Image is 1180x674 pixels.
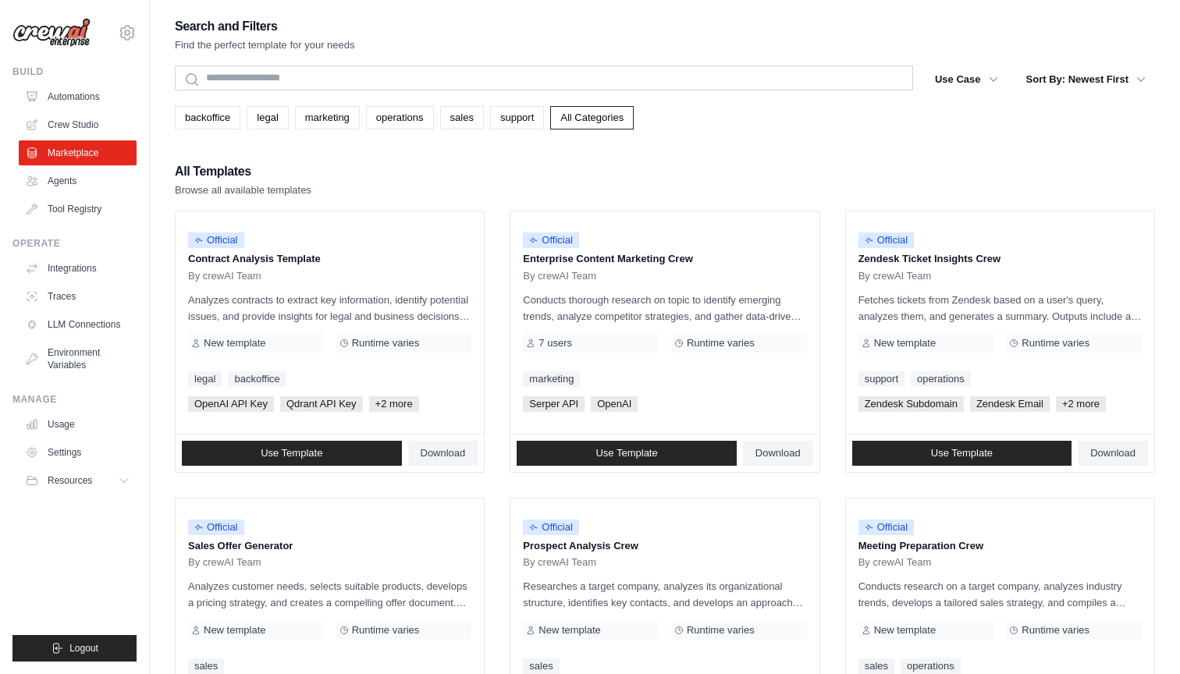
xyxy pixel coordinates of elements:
p: Find the perfect template for your needs [175,37,355,53]
span: Download [755,447,801,459]
span: 7 users [538,337,572,349]
h2: All Templates [175,161,311,183]
span: Use Template [595,447,657,459]
a: legal [247,106,288,129]
span: Zendesk Email [970,396,1050,412]
span: Download [1090,447,1136,459]
p: Enterprise Content Marketing Crew [523,251,806,267]
a: Automations [19,84,137,109]
button: Logout [12,635,137,662]
a: Download [1078,441,1148,466]
p: Contract Analysis Template [188,251,471,267]
p: Analyzes customer needs, selects suitable products, develops a pricing strategy, and creates a co... [188,578,471,611]
span: Runtime varies [1022,337,1089,349]
div: Build [12,66,137,78]
div: Operate [12,237,137,250]
span: Runtime varies [1022,624,1089,637]
a: Use Template [517,441,737,466]
span: By crewAI Team [188,556,261,569]
a: sales [523,658,559,674]
a: legal [188,371,222,387]
span: Runtime varies [352,624,420,637]
span: Logout [69,642,98,654]
a: Usage [19,412,137,437]
span: New template [874,337,936,349]
a: Download [743,441,813,466]
p: Sales Offer Generator [188,538,471,554]
span: Runtime varies [687,624,755,637]
button: Resources [19,468,137,493]
span: By crewAI Team [523,556,596,569]
span: Runtime varies [687,337,755,349]
p: Fetches tickets from Zendesk based on a user's query, analyzes them, and generates a summary. Out... [858,292,1142,325]
h2: Search and Filters [175,16,355,37]
p: Conducts research on a target company, analyzes industry trends, develops a tailored sales strate... [858,578,1142,611]
a: support [490,106,544,129]
span: Official [188,232,244,248]
a: sales [440,106,484,129]
span: Official [523,232,579,248]
span: Resources [48,474,92,487]
a: Download [408,441,478,466]
span: Official [858,520,915,535]
span: Official [188,520,244,535]
p: Prospect Analysis Crew [523,538,806,554]
span: New template [204,337,265,349]
a: operations [901,658,961,674]
span: Download [421,447,466,459]
span: +2 more [369,396,419,412]
p: Zendesk Ticket Insights Crew [858,251,1142,267]
a: Settings [19,440,137,465]
span: OpenAI API Key [188,396,274,412]
span: Official [858,232,915,248]
a: backoffice [228,371,286,387]
a: marketing [523,371,580,387]
span: +2 more [1056,396,1106,412]
p: Analyzes contracts to extract key information, identify potential issues, and provide insights fo... [188,292,471,325]
a: Use Template [182,441,402,466]
a: Marketplace [19,140,137,165]
a: Traces [19,284,137,309]
a: backoffice [175,106,240,129]
a: sales [858,658,894,674]
span: New template [874,624,936,637]
span: Qdrant API Key [280,396,363,412]
a: Integrations [19,256,137,281]
p: Meeting Preparation Crew [858,538,1142,554]
p: Researches a target company, analyzes its organizational structure, identifies key contacts, and ... [523,578,806,611]
a: Crew Studio [19,112,137,137]
span: Serper API [523,396,585,412]
span: New template [538,624,600,637]
div: Manage [12,393,137,406]
a: LLM Connections [19,312,137,337]
a: Tool Registry [19,197,137,222]
span: Use Template [261,447,322,459]
a: sales [188,658,224,674]
a: All Categories [550,106,634,129]
a: operations [911,371,971,387]
p: Browse all available templates [175,183,311,198]
span: By crewAI Team [858,270,932,282]
span: Zendesk Subdomain [858,396,964,412]
a: Use Template [852,441,1072,466]
button: Sort By: Newest First [1017,66,1155,94]
span: Runtime varies [352,337,420,349]
a: Agents [19,168,137,193]
span: OpenAI [591,396,638,412]
a: operations [366,106,434,129]
button: Use Case [926,66,1008,94]
span: By crewAI Team [858,556,932,569]
span: By crewAI Team [523,270,596,282]
span: Official [523,520,579,535]
a: Environment Variables [19,340,137,378]
a: marketing [295,106,360,129]
img: Logo [12,18,91,48]
p: Conducts thorough research on topic to identify emerging trends, analyze competitor strategies, a... [523,292,806,325]
span: Use Template [931,447,993,459]
span: By crewAI Team [188,270,261,282]
a: support [858,371,905,387]
span: New template [204,624,265,637]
